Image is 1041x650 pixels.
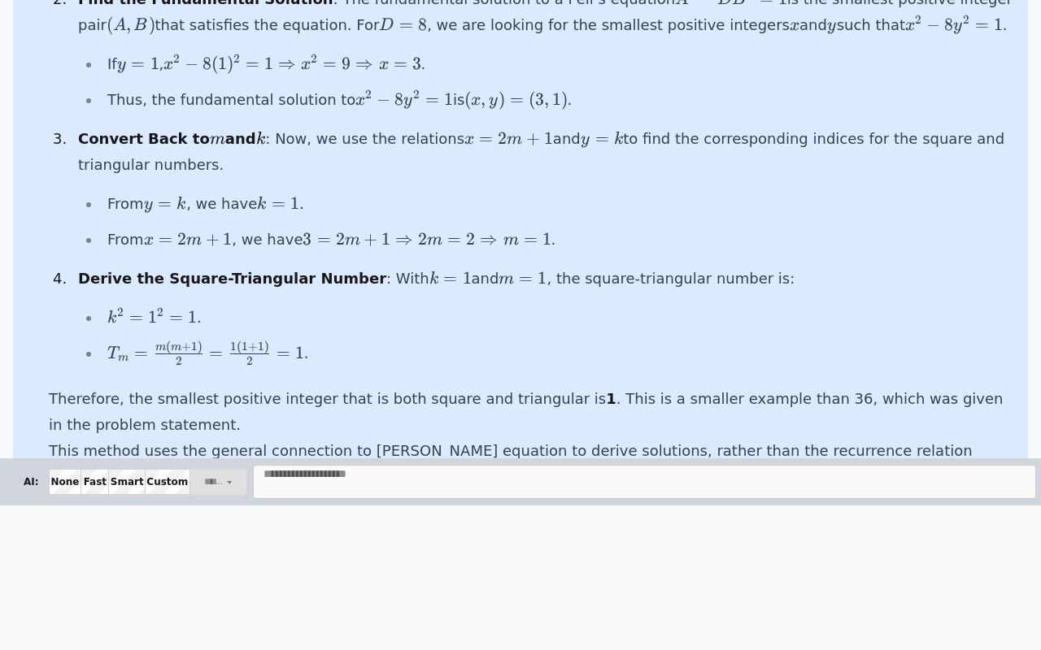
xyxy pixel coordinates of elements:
span: y [581,131,590,148]
p: Therefore, the smallest positive integer that is both square and triangular is . This is a smalle... [49,386,1018,438]
span: 2 [311,51,317,66]
span: m [427,232,442,249]
p: : With and , the square-triangular number is: [78,266,1018,292]
span: 1 [218,53,227,74]
span: ( [529,89,535,110]
span: = [209,342,223,363]
input: Smart [108,469,146,495]
span: y [489,92,498,109]
span: 9 [342,53,351,74]
span: y [117,56,126,73]
p: This method uses the general connection to [PERSON_NAME] equation to derive solutions, rather tha... [49,438,1018,490]
span: , [544,89,549,110]
span: x [790,17,799,34]
span: k [429,271,438,288]
span: + [526,128,540,149]
span: y [827,17,836,34]
span: = [425,89,439,110]
span: ( [107,14,113,35]
span: = [595,128,609,149]
span: ⇒ [480,228,498,249]
span: 3 [412,53,421,74]
strong: 1 [606,390,616,407]
span: 2 [173,51,180,66]
input: None [49,469,82,495]
span: x [905,17,915,34]
span: 1 [381,228,390,249]
span: D [379,17,394,34]
span: ⇒ [355,53,373,74]
span: − [377,89,390,110]
p: : Now, we use the relations and to find the corresponding indices for the square and triangular n... [78,126,1018,178]
span: = [399,14,413,35]
span: 2 [413,87,420,102]
span: m [499,271,514,288]
strong: Convert Back to and [78,130,265,147]
span: 2 [336,228,345,249]
span: x [301,56,311,73]
span: = [277,342,290,363]
span: , [481,89,486,110]
span: k [614,131,623,148]
span: 2 [177,228,186,249]
textarea: Message [253,465,1037,499]
span: ( [237,339,242,353]
li: From , we have . [101,191,1018,217]
span: 1 [148,306,157,327]
span: x [464,131,474,148]
span: = [159,228,172,249]
span: ( [211,53,218,74]
span: 2 [117,305,124,319]
span: 2 [233,51,240,66]
span: 1 [444,89,453,110]
span: B [133,17,147,34]
span: 1 [150,53,159,74]
span: m [210,131,225,148]
span: m [503,232,519,249]
span: 1 [264,53,273,74]
span: ) [264,339,269,353]
span: T [107,345,118,362]
span: m [171,341,181,353]
span: 1 [552,89,561,110]
span: + [206,228,220,249]
span: x [163,56,173,73]
span: , [126,14,131,35]
li: . [101,340,1018,366]
span: 2 [466,228,475,249]
span: = [317,228,331,249]
span: ) [149,14,155,35]
span: m [507,131,522,148]
span: 1 [290,193,299,214]
span: y [403,92,412,109]
span: = [134,342,148,363]
strong: Derive the Square-Triangular Number [78,270,386,287]
span: = [323,53,337,74]
li: Thus, the fundamental solution to is . [101,87,1018,113]
span: 1 [223,228,232,249]
span: 2 [176,353,182,368]
span: 1 [542,228,551,249]
span: ​ [129,356,131,358]
span: 1 [544,128,553,149]
span: − [185,53,198,74]
span: = [129,306,143,327]
span: = [394,53,407,74]
span: ( [166,339,171,353]
span: = [524,228,538,249]
span: 1 [994,14,1003,35]
span: 1 [258,339,264,353]
span: m [155,341,166,353]
span: y [953,17,962,34]
span: + [364,228,377,249]
span: y [144,196,153,213]
li: From , we have . [101,227,1018,253]
span: = [975,14,989,35]
span: 2 [157,305,163,319]
span: ) [499,89,505,110]
span: k [256,131,265,148]
span: = [131,53,145,74]
span: = [510,89,524,110]
span: k [257,196,266,213]
span: + [248,339,258,353]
